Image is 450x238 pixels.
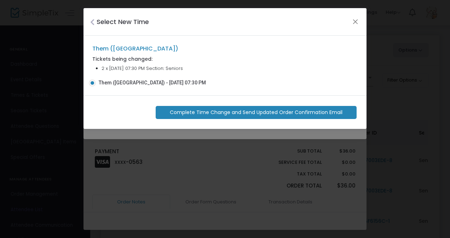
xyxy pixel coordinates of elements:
label: Tickets being changed: [92,55,152,63]
h4: Select New Time [97,17,149,26]
li: 2 x [DATE] 07:30 PM Section: Seniors [102,65,358,72]
label: Them ([GEOGRAPHIC_DATA]) [92,44,178,53]
span: Them ([GEOGRAPHIC_DATA]) - [DATE] 07:30 PM [99,79,206,87]
button: Close [351,17,360,26]
i: Close [90,19,94,26]
span: Complete Time Change and Send Updated Order Confirmation Email [170,109,342,116]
